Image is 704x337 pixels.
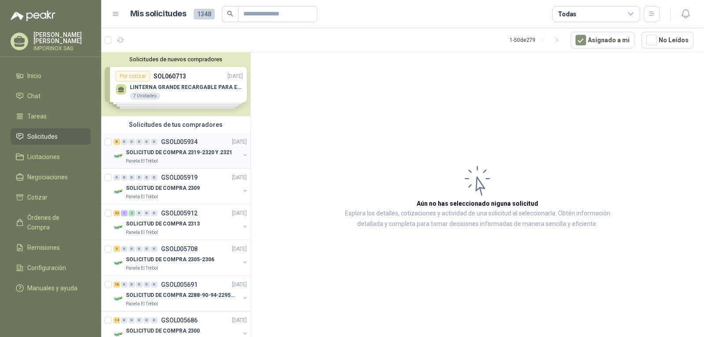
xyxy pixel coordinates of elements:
[126,220,200,228] p: SOLICITUD DE COMPRA 2313
[27,91,40,101] span: Chat
[121,317,128,323] div: 0
[130,7,187,20] h1: Mis solicitudes
[11,128,91,145] a: Solicitudes
[143,246,150,252] div: 0
[126,229,158,236] p: Panela El Trébol
[136,246,143,252] div: 0
[161,139,198,145] p: GSOL005934
[128,246,135,252] div: 0
[114,222,124,233] img: Company Logo
[143,174,150,181] div: 0
[121,139,128,145] div: 0
[114,279,249,307] a: 16 0 0 0 0 0 GSOL005691[DATE] Company LogoSOLICITUD DE COMPRA 2288-90-94-2295-96-2301-02-04Panela...
[136,210,143,216] div: 0
[27,132,58,141] span: Solicitudes
[114,151,124,161] img: Company Logo
[11,189,91,206] a: Cotizar
[136,174,143,181] div: 0
[11,108,91,125] a: Tareas
[143,317,150,323] div: 0
[33,32,91,44] p: [PERSON_NAME] [PERSON_NAME]
[11,11,55,21] img: Logo peakr
[114,174,120,181] div: 0
[232,209,247,218] p: [DATE]
[143,210,150,216] div: 0
[642,32,693,48] button: No Leídos
[114,186,124,197] img: Company Logo
[121,174,128,181] div: 0
[27,283,77,293] span: Manuales y ayuda
[161,210,198,216] p: GSOL005912
[558,9,576,19] div: Todas
[161,246,198,252] p: GSOL005708
[114,244,249,272] a: 3 0 0 0 0 0 GSOL005708[DATE] Company LogoSOLICITUD DE COMPRA 2305-2306Panela El Trébol
[11,239,91,256] a: Remisiones
[11,148,91,165] a: Licitaciones
[27,111,47,121] span: Tareas
[151,139,158,145] div: 0
[161,174,198,181] p: GSOL005919
[128,281,135,288] div: 0
[126,184,200,193] p: SOLICITUD DE COMPRA 2309
[114,317,120,323] div: 14
[571,32,634,48] button: Asignado a mi
[126,148,232,157] p: SOLICITUD DE COMPRA 2319-2320 Y 2321
[126,256,214,264] p: SOLICITUD DE COMPRA 2305-2306
[136,281,143,288] div: 0
[136,317,143,323] div: 0
[11,88,91,104] a: Chat
[114,246,120,252] div: 3
[27,243,60,252] span: Remisiones
[121,210,128,216] div: 1
[114,210,120,216] div: 23
[126,158,158,165] p: Panela El Trébol
[101,52,250,116] div: Solicitudes de nuevos compradoresPor cotizarSOL060713[DATE] LINTERNA GRANDE RECARGABLE PARA ESPAC...
[510,33,564,47] div: 1 - 50 de 279
[143,139,150,145] div: 0
[27,152,60,162] span: Licitaciones
[126,193,158,200] p: Panela El Trébol
[105,56,247,63] button: Solicitudes de nuevos compradores
[128,174,135,181] div: 0
[128,210,135,216] div: 2
[114,208,249,236] a: 23 1 2 0 0 0 GSOL005912[DATE] Company LogoSOLICITUD DE COMPRA 2313Panela El Trébol
[114,293,124,304] img: Company Logo
[33,46,91,51] p: IMPORINOX SAS
[136,139,143,145] div: 0
[114,137,249,165] a: 6 0 0 0 0 0 GSOL005934[DATE] Company LogoSOLICITUD DE COMPRA 2319-2320 Y 2321Panela El Trébol
[114,258,124,268] img: Company Logo
[11,209,91,236] a: Órdenes de Compra
[27,172,68,182] span: Negociaciones
[11,259,91,276] a: Configuración
[232,281,247,289] p: [DATE]
[126,291,235,300] p: SOLICITUD DE COMPRA 2288-90-94-2295-96-2301-02-04
[121,281,128,288] div: 0
[161,317,198,323] p: GSOL005686
[232,174,247,182] p: [DATE]
[11,67,91,84] a: Inicio
[128,317,135,323] div: 0
[232,138,247,146] p: [DATE]
[161,281,198,288] p: GSOL005691
[101,116,250,133] div: Solicitudes de tus compradores
[121,246,128,252] div: 0
[11,169,91,185] a: Negociaciones
[151,174,158,181] div: 0
[151,246,158,252] div: 0
[151,281,158,288] div: 0
[151,210,158,216] div: 0
[27,71,41,81] span: Inicio
[114,139,120,145] div: 6
[126,265,158,272] p: Panela El Trébol
[128,139,135,145] div: 0
[126,300,158,307] p: Panela El Trébol
[194,9,215,19] span: 1348
[11,280,91,296] a: Manuales y ayuda
[151,317,158,323] div: 0
[114,281,120,288] div: 16
[227,11,233,17] span: search
[417,199,538,208] h3: Aún no has seleccionado niguna solicitud
[27,263,66,273] span: Configuración
[232,245,247,253] p: [DATE]
[143,281,150,288] div: 0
